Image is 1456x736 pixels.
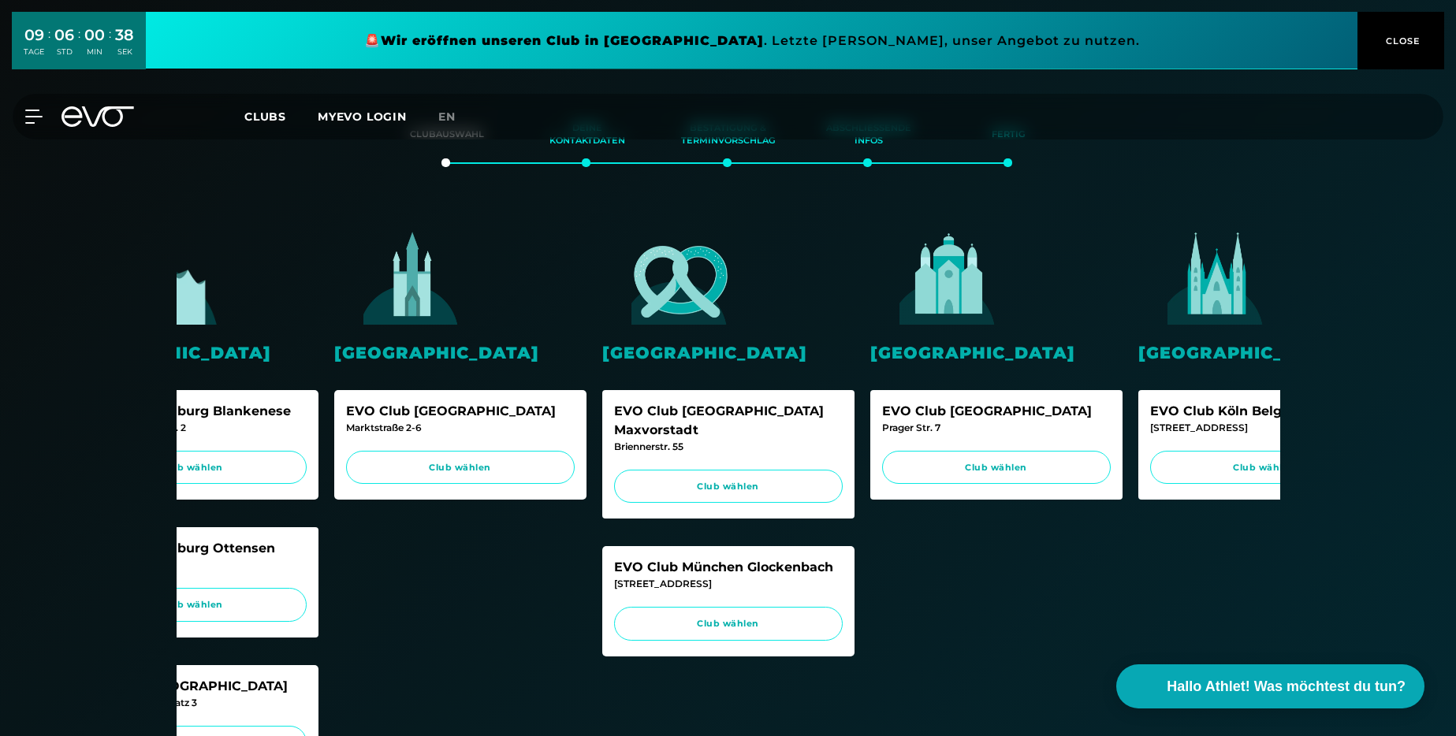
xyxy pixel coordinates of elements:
a: Club wählen [346,451,575,485]
a: Club wählen [1150,451,1379,485]
a: en [438,108,475,126]
span: Hallo Athlet! Was möchtest du tun? [1167,676,1406,697]
span: Club wählen [1165,461,1364,474]
a: Club wählen [614,470,843,504]
div: EVO Club München Glockenbach [614,558,843,577]
div: [GEOGRAPHIC_DATA] [870,340,1123,365]
span: Club wählen [897,461,1096,474]
div: EVO Club Köln Belgisches Viertel [1150,402,1379,421]
div: 06 [54,24,74,46]
div: Marktstraße 2-6 [346,421,575,435]
span: en [438,110,456,124]
div: [STREET_ADDRESS] [1150,421,1379,435]
div: Blankeneser Landstr. 2 [78,421,307,435]
div: EVO Club Hamburg Ottensen [78,539,307,558]
span: Club wählen [93,598,292,611]
span: Club wählen [629,617,828,630]
a: MYEVO LOGIN [318,110,407,124]
div: EVO Club [GEOGRAPHIC_DATA] [78,677,307,696]
span: CLOSE [1382,34,1421,48]
div: : [109,25,111,67]
div: [STREET_ADDRESS] [614,577,843,591]
div: MIN [84,46,105,58]
div: [PERSON_NAME]-Platz 3 [78,696,307,710]
img: evofitness [334,226,492,325]
div: 00 [84,24,105,46]
div: [GEOGRAPHIC_DATA] [1138,340,1391,365]
span: Club wählen [93,461,292,474]
div: [GEOGRAPHIC_DATA] [334,340,586,365]
button: Hallo Athlet! Was möchtest du tun? [1116,664,1424,708]
a: Club wählen [78,588,307,622]
a: Club wählen [882,451,1111,485]
div: Briennerstr. 55 [614,440,843,454]
div: TAGE [24,46,44,58]
img: evofitness [602,226,760,325]
div: Prager Str. 7 [882,421,1111,435]
div: EVO Club [GEOGRAPHIC_DATA] [346,402,575,421]
button: CLOSE [1357,12,1444,69]
div: EVO Club [GEOGRAPHIC_DATA] [882,402,1111,421]
span: Club wählen [629,480,828,493]
div: 38 [115,24,134,46]
div: EVO Club Hamburg Blankenese [78,402,307,421]
div: STD [54,46,74,58]
div: : [48,25,50,67]
div: 09 [24,24,44,46]
div: : [78,25,80,67]
div: [GEOGRAPHIC_DATA] [602,340,855,365]
div: SEK [115,46,134,58]
div: [GEOGRAPHIC_DATA] [66,340,318,365]
img: evofitness [870,226,1028,325]
span: Clubs [244,110,286,124]
span: Club wählen [361,461,560,474]
div: EVO Club [GEOGRAPHIC_DATA] Maxvorstadt [614,402,843,440]
a: Club wählen [78,451,307,485]
a: Club wählen [614,607,843,641]
div: Am Born 19 [78,558,307,572]
img: evofitness [1138,226,1296,325]
a: Clubs [244,109,318,124]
